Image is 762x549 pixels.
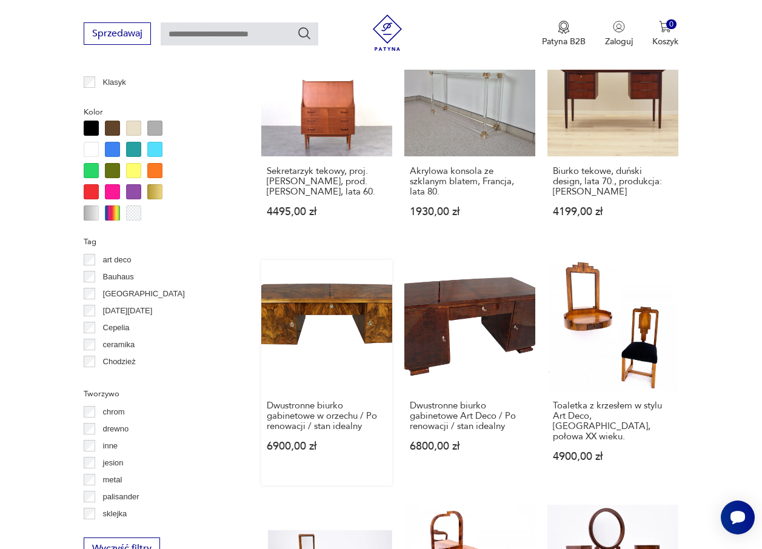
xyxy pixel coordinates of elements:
[666,19,677,30] div: 0
[267,207,387,217] p: 4495,00 zł
[103,287,185,301] p: [GEOGRAPHIC_DATA]
[410,166,530,197] h3: Akrylowa konsola ze szklanym blatem, Francja, lata 80.
[103,253,132,267] p: art deco
[553,207,673,217] p: 4199,00 zł
[410,207,530,217] p: 1930,00 zł
[605,21,633,47] button: Zaloguj
[605,36,633,47] p: Zaloguj
[103,456,124,470] p: jesion
[267,401,387,431] h3: Dwustronne biurko gabinetowe w orzechu / Po renowacji / stan idealny
[410,441,530,451] p: 6800,00 zł
[103,473,122,487] p: metal
[267,166,387,197] h3: Sekretarzyk tekowy, proj. [PERSON_NAME], prod. [PERSON_NAME], lata 60.
[297,26,312,41] button: Szukaj
[369,15,406,51] img: Patyna - sklep z meblami i dekoracjami vintage
[547,26,678,241] a: Biurko tekowe, duński design, lata 70., produkcja: DaniaBiurko tekowe, duński design, lata 70., p...
[404,26,535,241] a: Akrylowa konsola ze szklanym blatem, Francja, lata 80.Akrylowa konsola ze szklanym blatem, Francj...
[103,405,125,419] p: chrom
[84,105,232,119] p: Kolor
[659,21,671,33] img: Ikona koszyka
[558,21,570,34] img: Ikona medalu
[652,21,678,47] button: 0Koszyk
[103,270,134,284] p: Bauhaus
[652,36,678,47] p: Koszyk
[103,507,127,521] p: sklejka
[261,26,392,241] a: KlasykSekretarzyk tekowy, proj. G. Nielsen, prod. Tibergaard, Dania, lata 60.Sekretarzyk tekowy, ...
[84,235,232,248] p: Tag
[404,260,535,485] a: Dwustronne biurko gabinetowe Art Deco / Po renowacji / stan idealnyDwustronne biurko gabinetowe A...
[103,524,121,537] p: szkło
[103,439,118,453] p: inne
[261,260,392,485] a: Dwustronne biurko gabinetowe w orzechu / Po renowacji / stan idealnyDwustronne biurko gabinetowe ...
[542,36,586,47] p: Patyna B2B
[103,372,133,385] p: Ćmielów
[103,355,136,368] p: Chodzież
[553,401,673,442] h3: Toaletka z krzesłem w stylu Art Deco, [GEOGRAPHIC_DATA], połowa XX wieku.
[103,76,126,89] p: Klasyk
[103,490,139,504] p: palisander
[84,30,151,39] a: Sprzedawaj
[553,166,673,197] h3: Biurko tekowe, duński design, lata 70., produkcja: [PERSON_NAME]
[613,21,625,33] img: Ikonka użytkownika
[103,338,135,351] p: ceramika
[542,21,586,47] a: Ikona medaluPatyna B2B
[103,304,153,318] p: [DATE][DATE]
[84,387,232,401] p: Tworzywo
[553,451,673,462] p: 4900,00 zł
[542,21,586,47] button: Patyna B2B
[267,441,387,451] p: 6900,00 zł
[721,501,755,534] iframe: Smartsupp widget button
[103,321,130,334] p: Cepelia
[547,260,678,485] a: Toaletka z krzesłem w stylu Art Deco, Polska, połowa XX wieku.Toaletka z krzesłem w stylu Art Dec...
[84,22,151,45] button: Sprzedawaj
[103,422,129,436] p: drewno
[410,401,530,431] h3: Dwustronne biurko gabinetowe Art Deco / Po renowacji / stan idealny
